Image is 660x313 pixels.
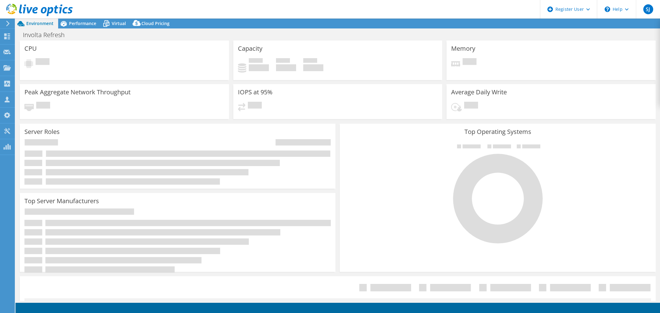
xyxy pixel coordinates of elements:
h4: 0 GiB [249,64,269,71]
h3: IOPS at 95% [238,89,273,96]
span: Pending [36,102,50,110]
span: Free [276,58,290,64]
span: Total [303,58,317,64]
span: Pending [36,58,50,66]
span: Virtual [112,20,126,26]
span: SJ [643,4,653,14]
h3: Capacity [238,45,262,52]
span: Pending [463,58,477,66]
span: Cloud Pricing [141,20,170,26]
h3: Memory [451,45,475,52]
h4: 0 GiB [303,64,323,71]
h3: CPU [24,45,37,52]
span: Pending [248,102,262,110]
svg: \n [605,6,610,12]
h3: Top Operating Systems [344,128,651,135]
span: Environment [26,20,54,26]
h3: Average Daily Write [451,89,507,96]
h1: Involta Refresh [20,32,74,38]
span: Performance [69,20,96,26]
h4: 0 GiB [276,64,296,71]
h3: Server Roles [24,128,60,135]
h3: Top Server Manufacturers [24,198,99,204]
h3: Peak Aggregate Network Throughput [24,89,131,96]
span: Pending [464,102,478,110]
span: Used [249,58,263,64]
